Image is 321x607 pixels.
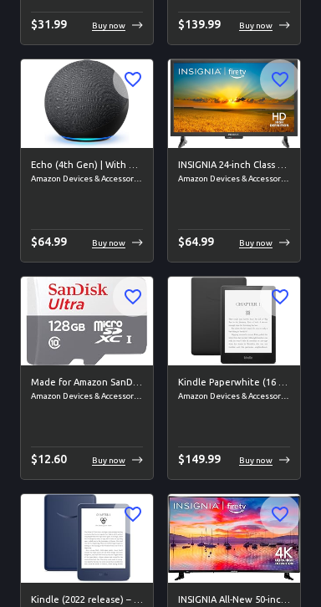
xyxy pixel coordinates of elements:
[178,452,221,466] span: $ 149.99
[168,494,300,582] img: INSIGNIA All-New 50-inch Class F30 Series LED 4K UHD Smart Fire TV (NS-50F301NA24, 2023 Model) image
[31,18,67,31] span: $ 31.99
[92,19,125,32] p: Buy now
[178,158,290,173] h6: INSIGNIA 24-inch Class F20 Series Smart HD 720p Fire TV (NS-24F201NA23, 2022 Model)
[31,172,143,186] span: Amazon Devices & Accessories
[239,454,273,467] p: Buy now
[21,494,153,582] img: Kindle (2022 release) – The lightest and most compact Kindle, now with a 6” 300 ppi high-resoluti...
[178,235,214,248] span: $ 64.99
[168,277,300,365] img: Kindle Paperwhite (16 GB) – Now with a 6.8" display and adjustable warm light – Black image
[31,452,67,466] span: $ 12.60
[239,237,273,249] p: Buy now
[92,454,125,467] p: Buy now
[31,375,143,390] h6: Made for Amazon SanDisk 128GB microSD Memory Card for Fire Tablets and Fire -TV
[21,59,153,147] img: Echo (4th Gen) | With premium sound, smart home hub, and Alexa | Charcoal image
[178,375,290,390] h6: Kindle Paperwhite (16 GB) – Now with a 6.8" display and adjustable warm light – Black
[239,19,273,32] p: Buy now
[92,237,125,249] p: Buy now
[31,390,143,403] span: Amazon Devices & Accessories
[168,59,300,147] img: INSIGNIA 24-inch Class F20 Series Smart HD 720p Fire TV (NS-24F201NA23, 2022 Model) image
[21,277,153,365] img: Made for Amazon SanDisk 128GB microSD Memory Card for Fire Tablets and Fire -TV image
[178,172,290,186] span: Amazon Devices & Accessories
[31,235,67,248] span: $ 64.99
[178,18,221,31] span: $ 139.99
[178,390,290,403] span: Amazon Devices & Accessories
[31,158,143,173] h6: Echo (4th Gen) | With premium sound, smart home hub, and Alexa | Charcoal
